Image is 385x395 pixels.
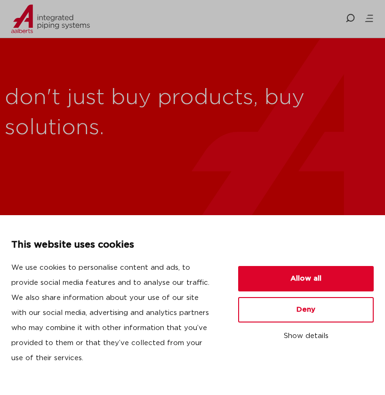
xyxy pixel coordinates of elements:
[11,238,216,253] p: This website uses cookies
[238,328,374,344] button: Show details
[11,260,216,366] p: We use cookies to personalise content and ads, to provide social media features and to analyse ou...
[238,297,374,322] button: Deny
[238,266,374,291] button: Allow all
